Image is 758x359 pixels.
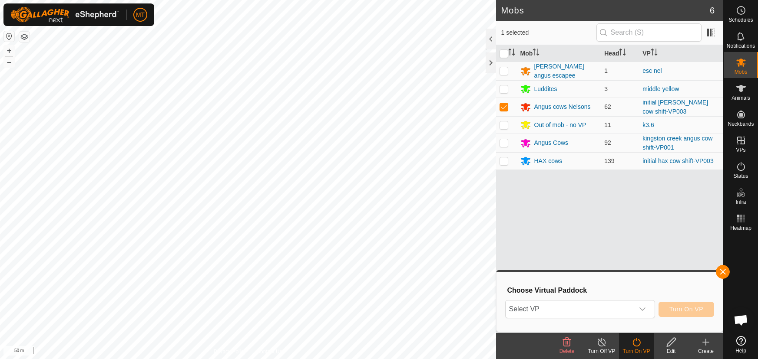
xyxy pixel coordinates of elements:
[732,95,750,101] span: Animals
[642,67,662,74] a: esc nel
[604,139,611,146] span: 92
[4,46,14,56] button: +
[604,103,611,110] span: 62
[534,85,557,94] div: Luddites
[501,5,710,16] h2: Mobs
[596,23,702,42] input: Search (S)
[534,121,586,130] div: Out of mob - no VP
[654,347,688,355] div: Edit
[730,225,751,231] span: Heatmap
[728,17,753,23] span: Schedules
[642,85,679,92] a: middle yellow
[727,43,755,49] span: Notifications
[4,57,14,67] button: –
[501,28,596,37] span: 1 selected
[736,147,745,153] span: VPs
[728,307,754,333] div: Open chat
[256,348,282,356] a: Contact Us
[639,45,723,62] th: VP
[619,347,654,355] div: Turn On VP
[634,300,651,318] div: dropdown trigger
[642,121,654,128] a: k3.6
[604,85,608,92] span: 3
[507,286,715,294] h3: Choose Virtual Paddock
[136,10,145,20] span: MT
[604,67,608,74] span: 1
[659,302,714,317] button: Turn On VP
[534,102,591,111] div: Angus cows Nelsons
[19,32,30,42] button: Map Layers
[4,31,14,42] button: Reset Map
[559,348,575,354] span: Delete
[604,157,614,164] span: 139
[534,138,569,147] div: Angus Cows
[506,300,634,318] span: Select VP
[517,45,601,62] th: Mob
[710,4,715,17] span: 6
[619,50,626,57] p-sorticon: Activate to sort
[735,199,746,205] span: Infra
[214,348,246,356] a: Privacy Policy
[688,347,723,355] div: Create
[724,333,758,357] a: Help
[508,50,515,57] p-sorticon: Activate to sort
[534,62,598,80] div: [PERSON_NAME] angus escapee
[584,347,619,355] div: Turn Off VP
[601,45,639,62] th: Head
[642,99,708,115] a: initial [PERSON_NAME] cow shift-VP003
[604,121,611,128] span: 11
[669,306,703,313] span: Turn On VP
[533,50,540,57] p-sorticon: Activate to sort
[728,121,754,127] span: Neckbands
[10,7,119,23] img: Gallagher Logo
[733,173,748,179] span: Status
[735,348,746,353] span: Help
[735,69,747,75] span: Mobs
[651,50,658,57] p-sorticon: Activate to sort
[642,135,712,151] a: kingston creek angus cow shift-VP001
[642,157,713,164] a: initial hax cow shift-VP003
[534,157,563,166] div: HAX cows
